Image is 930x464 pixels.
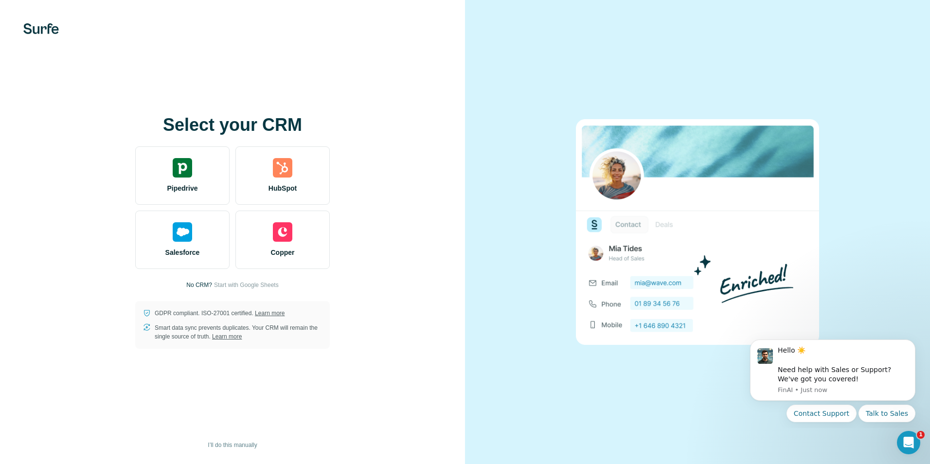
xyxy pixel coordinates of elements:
button: I’ll do this manually [201,438,264,452]
span: I’ll do this manually [208,441,257,449]
iframe: Intercom live chat [897,431,920,454]
iframe: Intercom notifications message [735,331,930,428]
h1: Select your CRM [135,115,330,135]
span: Pipedrive [167,183,197,193]
img: none image [576,119,819,344]
span: Copper [271,248,295,257]
img: copper's logo [273,222,292,242]
a: Learn more [212,333,242,340]
img: pipedrive's logo [173,158,192,178]
img: Surfe's logo [23,23,59,34]
p: No CRM? [186,281,212,289]
img: salesforce's logo [173,222,192,242]
button: Start with Google Sheets [214,281,279,289]
img: hubspot's logo [273,158,292,178]
p: Smart data sync prevents duplicates. Your CRM will remain the single source of truth. [155,323,322,341]
span: HubSpot [268,183,297,193]
a: Learn more [255,310,285,317]
span: 1 [917,431,925,439]
span: Salesforce [165,248,200,257]
p: GDPR compliant. ISO-27001 certified. [155,309,285,318]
